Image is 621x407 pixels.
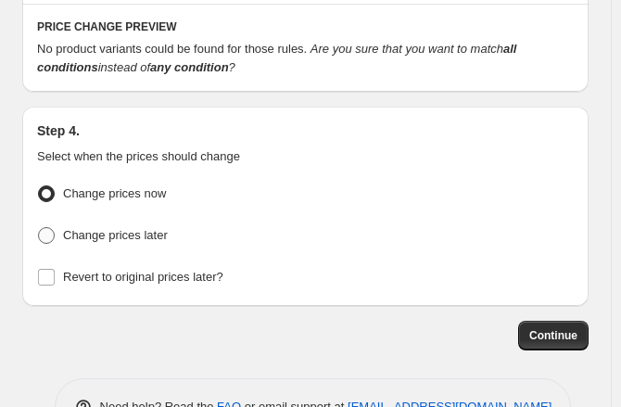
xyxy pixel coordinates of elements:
[37,147,574,166] p: Select when the prices should change
[37,19,574,34] h6: PRICE CHANGE PREVIEW
[37,42,516,74] b: all conditions
[518,321,589,350] button: Continue
[150,60,229,74] b: any condition
[63,186,166,200] span: Change prices now
[37,121,574,140] h2: Step 4.
[63,270,223,284] span: Revert to original prices later?
[37,42,307,56] span: No product variants could be found for those rules.
[37,42,516,74] i: Are you sure that you want to match instead of ?
[63,228,168,242] span: Change prices later
[529,328,577,343] span: Continue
